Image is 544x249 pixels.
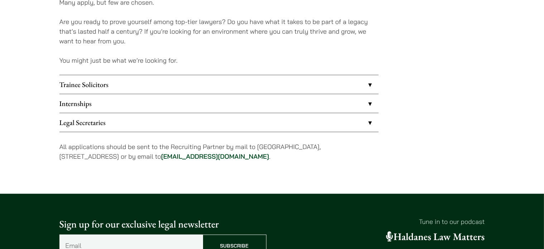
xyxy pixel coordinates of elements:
p: Are you ready to prove yourself among top-tier lawyers? Do you have what it takes to be part of a... [59,17,379,46]
a: [EMAIL_ADDRESS][DOMAIN_NAME] [161,152,269,161]
p: All applications should be sent to the Recruiting Partner by mail to [GEOGRAPHIC_DATA], [STREET_A... [59,142,379,161]
p: Sign up for our exclusive legal newsletter [59,217,266,232]
a: Trainee Solicitors [59,75,379,94]
p: You might just be what we’re looking for. [59,56,379,65]
a: Internships [59,94,379,113]
a: Legal Secretaries [59,113,379,132]
a: Haldanes Law Matters [386,230,485,243]
p: Tune in to our podcast [278,217,485,226]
